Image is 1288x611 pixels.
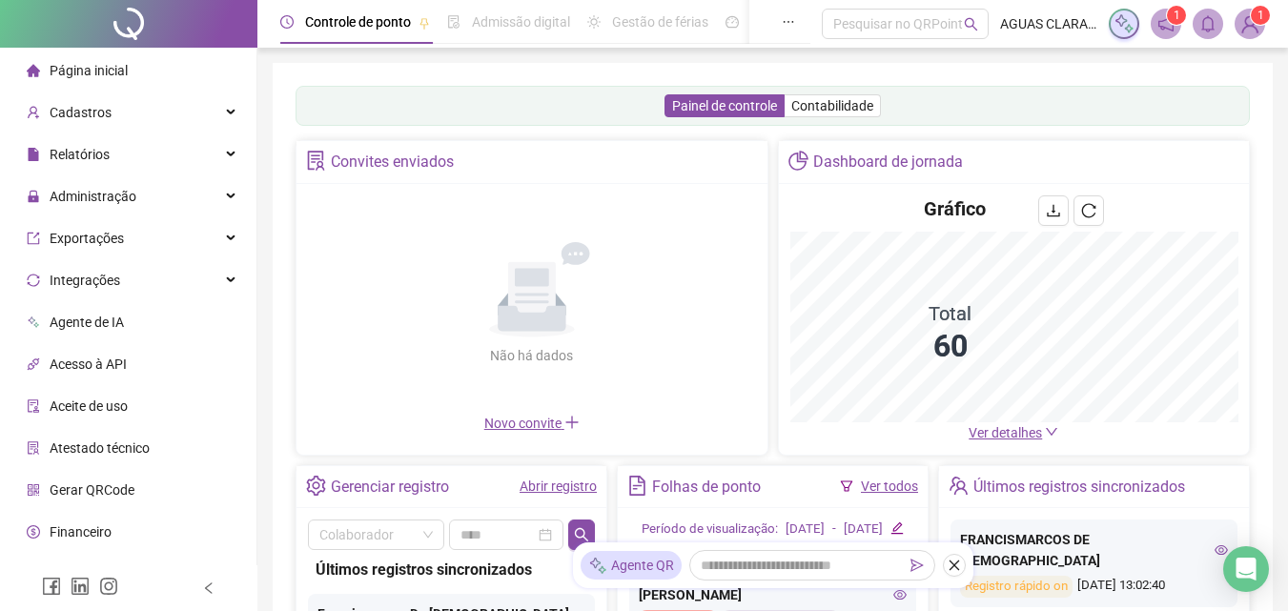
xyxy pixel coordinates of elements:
span: notification [1157,15,1175,32]
img: 36577 [1236,10,1264,38]
span: download [1046,203,1061,218]
span: Atestado técnico [50,440,150,456]
div: Últimos registros sincronizados [973,471,1185,503]
span: Contabilidade [791,98,873,113]
span: file-done [447,15,460,29]
span: Acesso à API [50,356,127,372]
span: Página inicial [50,63,128,78]
span: left [202,581,215,595]
span: Gestão de férias [612,14,708,30]
span: team [949,476,969,496]
span: home [27,64,40,77]
span: export [27,232,40,245]
div: [PERSON_NAME] [639,584,907,605]
span: linkedin [71,577,90,596]
span: sun [587,15,601,29]
span: Exportações [50,231,124,246]
span: plus [564,415,580,430]
span: Painel de controle [672,98,777,113]
sup: 1 [1167,6,1186,25]
span: clock-circle [280,15,294,29]
span: Admissão digital [472,14,570,30]
span: Cadastros [50,105,112,120]
span: down [1045,425,1058,438]
span: Financeiro [50,524,112,540]
a: Abrir registro [520,479,597,494]
span: send [910,559,924,572]
span: sync [27,274,40,287]
span: 1 [1174,9,1180,22]
span: audit [27,399,40,413]
span: eye [1215,543,1228,557]
div: Gerenciar registro [331,471,449,503]
div: [DATE] [844,519,883,540]
span: 1 [1257,9,1264,22]
span: search [964,17,978,31]
span: lock [27,190,40,203]
span: solution [27,441,40,455]
span: solution [306,151,326,171]
span: AGUAS CLARAS ENGENHARIA [1000,13,1097,34]
img: sparkle-icon.fc2bf0ac1784a2077858766a79e2daf3.svg [1114,13,1135,34]
div: [DATE] [786,519,825,540]
a: Ver detalhes down [969,425,1058,440]
span: Agente de IA [50,315,124,330]
span: file [27,148,40,161]
div: - [832,519,836,540]
span: search [574,527,589,542]
span: Controle de ponto [305,14,411,30]
a: Ver todos [861,479,918,494]
span: Administração [50,189,136,204]
sup: Atualize o seu contato no menu Meus Dados [1251,6,1270,25]
span: bell [1199,15,1216,32]
span: pie-chart [788,151,808,171]
span: Integrações [50,273,120,288]
span: ellipsis [782,15,795,29]
div: Agente QR [581,551,682,580]
span: reload [1081,203,1096,218]
div: FRANCISMARCOS DE [DEMOGRAPHIC_DATA] [960,529,1228,571]
h4: Gráfico [924,195,986,222]
span: facebook [42,577,61,596]
div: [DATE] 13:02:40 [960,576,1228,598]
span: pushpin [419,17,430,29]
span: dollar [27,525,40,539]
span: setting [306,476,326,496]
span: filter [840,479,853,493]
span: instagram [99,577,118,596]
span: qrcode [27,483,40,497]
div: Período de visualização: [642,519,778,540]
span: Ver detalhes [969,425,1042,440]
div: Registro rápido on [960,576,1073,598]
span: Novo convite [484,416,580,431]
div: Não há dados [444,345,620,366]
div: Últimos registros sincronizados [316,558,587,581]
span: Relatórios [50,147,110,162]
img: sparkle-icon.fc2bf0ac1784a2077858766a79e2daf3.svg [588,556,607,576]
span: close [948,559,961,572]
span: user-add [27,106,40,119]
span: api [27,357,40,371]
div: Folhas de ponto [652,471,761,503]
div: Dashboard de jornada [813,146,963,178]
span: file-text [627,476,647,496]
span: eye [893,588,907,601]
span: edit [890,521,903,534]
span: Aceite de uso [50,398,128,414]
div: Convites enviados [331,146,454,178]
span: dashboard [726,15,739,29]
div: Open Intercom Messenger [1223,546,1269,592]
span: Gerar QRCode [50,482,134,498]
